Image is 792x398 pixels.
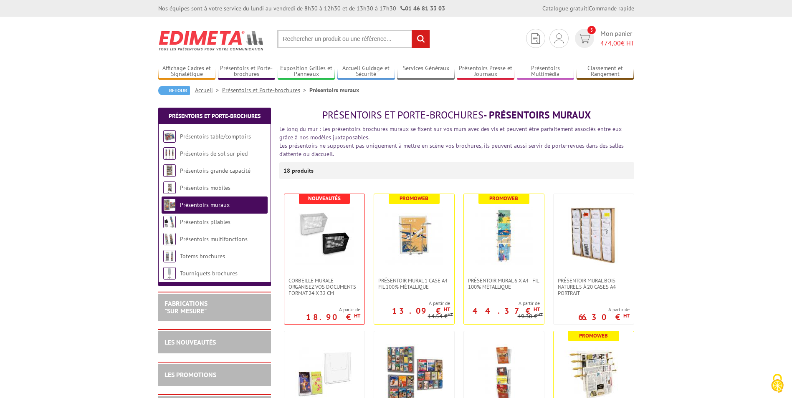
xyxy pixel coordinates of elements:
[354,312,360,319] sup: HT
[158,86,190,95] a: Retour
[279,142,624,158] font: Les présentoirs ne supposent pas uniquement à mettre en scène vos brochures, ils peuvent aussi se...
[163,130,176,143] img: Présentoirs table/comptoirs
[579,332,608,339] b: Promoweb
[158,65,216,78] a: Affichage Cadres et Signalétique
[295,207,354,265] img: Corbeille Murale - Organisez vos documents format 24 x 32 cm
[428,313,453,320] p: 14.54 €
[180,252,225,260] a: Totems brochures
[164,338,216,346] a: LES NOUVEAUTÉS
[195,86,222,94] a: Accueil
[180,270,238,277] a: Tourniquets brochures
[164,299,207,315] a: FABRICATIONS"Sur Mesure"
[578,34,590,43] img: devis rapide
[278,65,335,78] a: Exposition Grilles et Panneaux
[531,33,540,44] img: devis rapide
[158,4,445,13] div: Nos équipes sont à votre service du lundi au vendredi de 8h30 à 12h30 et de 13h30 à 17h30
[164,370,216,379] a: LES PROMOTIONS
[542,4,634,13] div: |
[517,65,574,78] a: Présentoirs Multimédia
[578,306,630,313] span: A partir de
[288,277,360,296] span: Corbeille Murale - Organisez vos documents format 24 x 32 cm
[578,315,630,320] p: 66.30 €
[279,125,622,141] font: Le long du mur : Les présentoirs brochures muraux se fixent sur vos murs avec des vis et peuvent ...
[397,65,455,78] a: Services Généraux
[180,235,248,243] a: Présentoirs multifonctions
[577,65,634,78] a: Classement et Rangement
[600,39,621,47] span: 474,00
[283,162,315,179] p: 18 produits
[180,150,248,157] a: Présentoirs de sol sur pied
[489,195,518,202] b: Promoweb
[158,25,265,56] img: Edimeta
[400,5,445,12] strong: 01 46 81 33 03
[374,277,454,290] a: Présentoir mural 1 case A4 - Fil 100% métallique
[337,65,395,78] a: Accueil Guidage et Sécurité
[277,30,430,48] input: Rechercher un produit ou une référence...
[306,315,360,320] p: 18.90 €
[763,370,792,398] button: Cookies (fenêtre modale)
[163,181,176,194] img: Présentoirs mobiles
[457,65,514,78] a: Présentoirs Presse et Journaux
[218,65,276,78] a: Présentoirs et Porte-brochures
[309,86,359,94] li: Présentoirs muraux
[180,201,230,209] a: Présentoirs muraux
[412,30,430,48] input: rechercher
[564,207,623,265] img: Présentoir Mural Bois naturel 5 à 20 cases A4 Portrait
[163,199,176,211] img: Présentoirs muraux
[600,29,634,48] span: Mon panier
[767,373,788,394] img: Cookies (fenêtre modale)
[163,216,176,228] img: Présentoirs pliables
[169,112,261,120] a: Présentoirs et Porte-brochures
[222,86,309,94] a: Présentoirs et Porte-brochures
[623,312,630,319] sup: HT
[180,167,251,174] a: Présentoirs grande capacité
[600,38,634,48] span: € HT
[163,147,176,160] img: Présentoirs de sol sur pied
[464,300,540,307] span: A partir de
[448,312,453,317] sup: HT
[306,306,360,313] span: A partir de
[322,108,483,121] span: Présentoirs et Porte-brochures
[444,306,450,313] sup: HT
[163,267,176,280] img: Tourniquets brochures
[558,277,630,296] span: Présentoir Mural Bois naturel 5 à 20 cases A4 Portrait
[554,33,564,43] img: devis rapide
[385,207,443,265] img: Présentoir mural 1 case A4 - Fil 100% métallique
[163,233,176,245] img: Présentoirs multifonctions
[542,5,587,12] a: Catalogue gratuit
[400,195,428,202] b: Promoweb
[554,277,634,296] a: Présentoir Mural Bois naturel 5 à 20 cases A4 Portrait
[163,164,176,177] img: Présentoirs grande capacité
[163,250,176,262] img: Totems brochures
[468,277,540,290] span: Présentoir mural 6 x A4 - Fil 100% métallique
[473,308,540,313] p: 44.37 €
[534,306,540,313] sup: HT
[464,277,544,290] a: Présentoir mural 6 x A4 - Fil 100% métallique
[180,218,230,226] a: Présentoirs pliables
[284,277,364,296] a: Corbeille Murale - Organisez vos documents format 24 x 32 cm
[587,26,596,34] span: 3
[180,184,230,191] a: Présentoirs mobiles
[279,110,634,121] h1: - Présentoirs muraux
[573,29,634,48] a: devis rapide 3 Mon panier 474,00€ HT
[378,277,450,290] span: Présentoir mural 1 case A4 - Fil 100% métallique
[392,308,450,313] p: 13.09 €
[537,312,543,317] sup: HT
[475,207,533,265] img: Présentoir mural 6 x A4 - Fil 100% métallique
[589,5,634,12] a: Commande rapide
[518,313,543,320] p: 49.30 €
[374,300,450,307] span: A partir de
[308,195,341,202] b: Nouveautés
[180,133,251,140] a: Présentoirs table/comptoirs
